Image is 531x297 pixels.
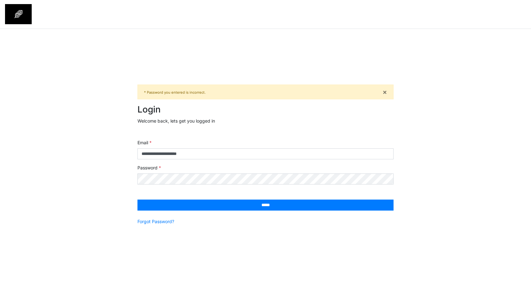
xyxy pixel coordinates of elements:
[137,218,174,225] a: Forgot Password?
[5,4,32,24] img: spp logo
[137,118,394,124] p: Welcome back, lets get you logged in
[137,164,161,171] label: Password
[137,139,152,146] label: Email
[383,89,387,95] a: ×
[144,90,206,95] small: * Password you entered is incorrect.
[137,104,394,115] h2: Login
